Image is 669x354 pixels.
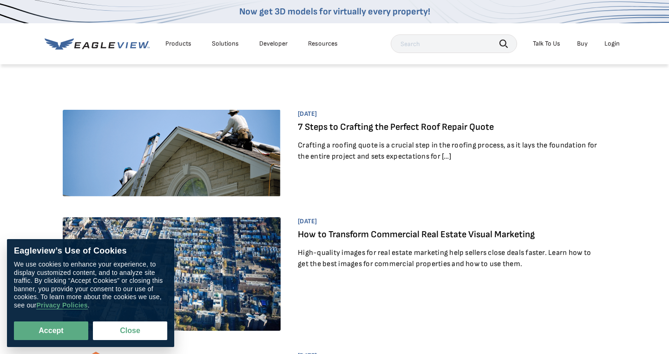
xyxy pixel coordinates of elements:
[298,110,597,118] span: [DATE]
[298,247,597,270] p: High-quality images for real estate marketing help sellers close deals faster. Learn how to get t...
[63,110,281,196] img: Two roofers examine a damaged roof.
[308,40,338,48] div: Resources
[63,217,281,331] img: Aerial view of an urban city grid with densely packed apartment buildings and streets lined with ...
[298,121,494,133] a: 7 Steps to Crafting the Perfect Roof Repair Quote
[259,40,288,48] a: Developer
[14,246,167,256] div: Eagleview’s Use of Cookies
[298,217,597,226] span: [DATE]
[298,229,535,240] a: How to Transform Commercial Real Estate Visual Marketing
[93,321,167,340] button: Close
[14,321,88,340] button: Accept
[577,40,588,48] a: Buy
[36,302,87,310] a: Privacy Policies
[298,140,597,162] p: Crafting a roofing quote is a crucial step in the roofing process, as it lays the foundation for ...
[239,6,430,17] a: Now get 3D models for virtually every property!
[14,261,167,310] div: We use cookies to enhance your experience, to display customized content, and to analyze site tra...
[212,40,239,48] div: Solutions
[391,34,517,53] input: Search
[533,40,560,48] div: Talk To Us
[604,40,620,48] div: Login
[165,40,191,48] div: Products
